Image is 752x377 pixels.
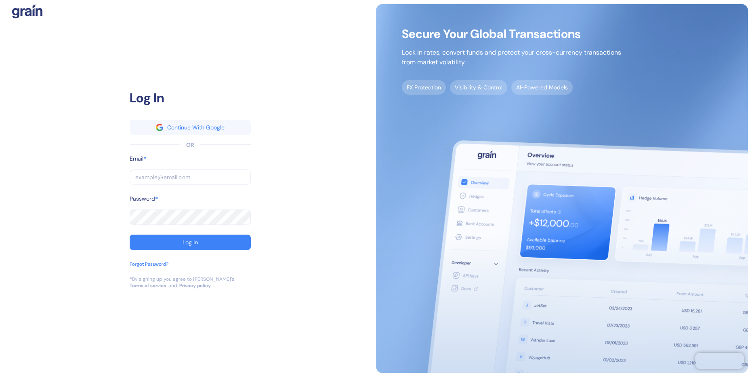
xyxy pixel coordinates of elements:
[168,282,177,289] div: and
[130,282,166,289] a: Terms of service
[695,353,744,369] iframe: Chatra live chat
[130,276,234,282] div: *By signing up you agree to [PERSON_NAME]’s
[402,30,621,38] span: Secure Your Global Transactions
[130,155,143,163] label: Email
[167,125,225,130] div: Continue With Google
[511,80,573,95] span: AI-Powered Models
[130,88,251,108] div: Log In
[12,4,42,19] img: logo
[130,169,251,185] input: example@email.com
[179,282,212,289] a: Privacy policy.
[402,80,446,95] span: FX Protection
[156,124,163,131] img: google
[130,261,168,276] button: Forgot Password?
[130,195,155,203] label: Password
[450,80,507,95] span: Visibility & Control
[130,261,168,268] div: Forgot Password?
[186,141,194,149] div: OR
[130,120,251,135] button: googleContinue With Google
[376,4,748,373] img: signup-main-image
[402,48,621,67] p: Lock in rates, convert funds and protect your cross-currency transactions from market volatility.
[183,239,198,245] div: Log In
[130,235,251,250] button: Log In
